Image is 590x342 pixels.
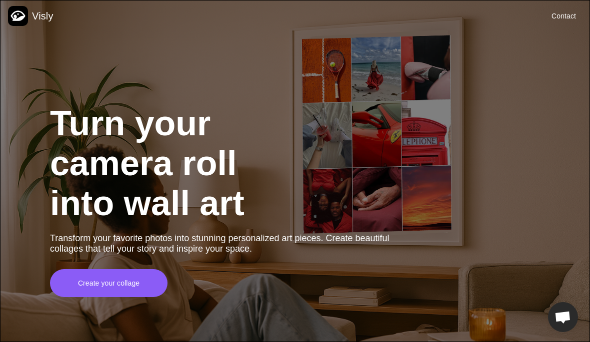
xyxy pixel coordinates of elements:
[32,8,53,23] div: Visly
[548,302,578,332] a: Open chat
[551,11,576,21] div: Contact
[50,233,410,254] div: Transform your favorite photos into stunning personalized art pieces. Create beautiful collages t...
[54,269,163,297] button: Create your collage
[50,103,302,223] div: Turn your camera roll into wall art
[78,278,139,288] div: Create your collage
[545,6,582,25] button: Contact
